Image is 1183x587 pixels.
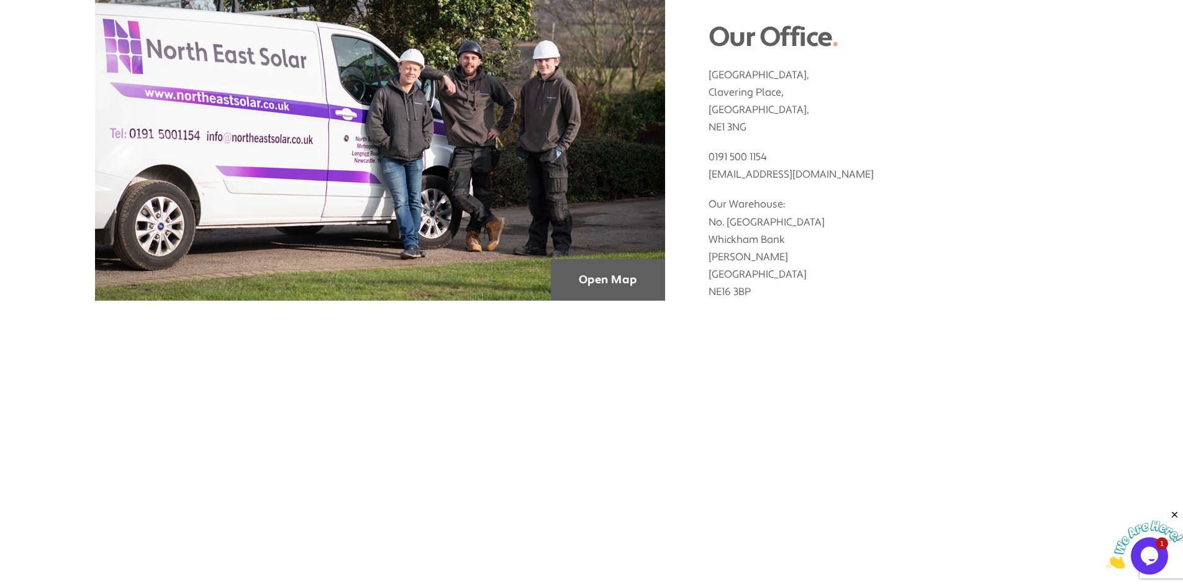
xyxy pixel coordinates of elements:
span: . [832,20,838,55]
a: [EMAIL_ADDRESS][DOMAIN_NAME] [709,168,874,181]
p: [GEOGRAPHIC_DATA], Clavering Place, [GEOGRAPHIC_DATA], NE1 3NG [709,54,1089,136]
a: 0191 500 1154 [709,150,767,163]
h2: Our Office [709,21,1089,54]
iframe: chat widget [1106,509,1183,568]
p: Our Warehouse: No. [GEOGRAPHIC_DATA] Whickham Bank [PERSON_NAME] [GEOGRAPHIC_DATA] NE16 3BP [709,183,1089,300]
a: Open Map [551,259,665,301]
